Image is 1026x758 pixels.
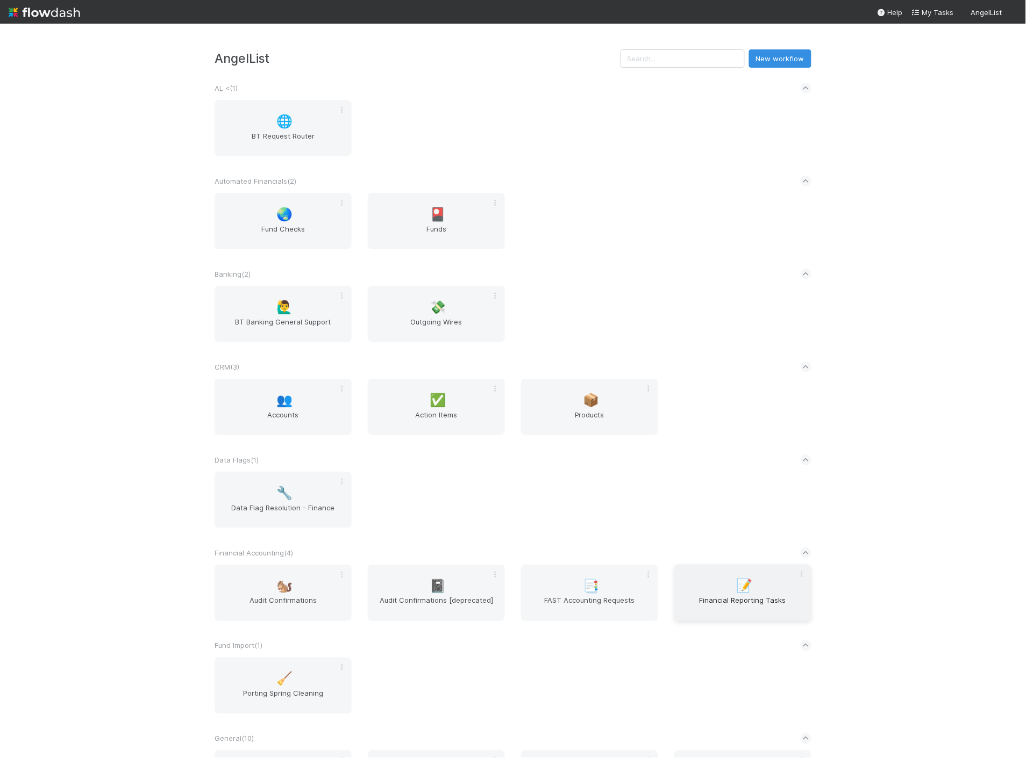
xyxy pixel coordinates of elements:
button: New workflow [749,49,811,68]
span: CRM ( 3 ) [215,363,239,371]
span: General ( 10 ) [215,734,254,743]
a: 🧹Porting Spring Cleaning [215,658,352,714]
span: 🙋‍♂️ [277,300,293,314]
span: 📑 [583,579,600,593]
span: Porting Spring Cleaning [219,688,347,710]
span: Automated Financials ( 2 ) [215,177,296,185]
span: 🌏 [277,207,293,221]
span: ✅ [430,393,446,407]
a: 📝Financial Reporting Tasks [674,565,811,621]
a: My Tasks [911,7,954,18]
span: BT Banking General Support [219,316,347,338]
span: Fund Checks [219,223,347,245]
a: 👥Accounts [215,379,352,435]
span: 📝 [737,579,753,593]
span: 👥 [277,393,293,407]
span: 🌐 [277,114,293,128]
span: My Tasks [911,8,954,17]
span: BT Request Router [219,131,347,152]
span: Audit Confirmations [219,595,347,617]
span: AL < ( 1 ) [215,84,238,92]
a: 📦Products [521,379,658,435]
span: Outgoing Wires [372,316,501,338]
a: 📑FAST Accounting Requests [521,565,658,621]
img: avatar_c7c7de23-09de-42ad-8e02-7981c37ee075.png [1007,8,1017,18]
span: Data Flags ( 1 ) [215,456,259,464]
span: Financial Accounting ( 4 ) [215,548,293,557]
span: Funds [372,223,501,245]
span: 🧹 [277,672,293,686]
a: 🙋‍♂️BT Banking General Support [215,286,352,342]
a: 🌐BT Request Router [215,100,352,156]
span: Financial Reporting Tasks [679,595,807,617]
span: Products [525,409,654,431]
input: Search... [621,49,745,68]
a: 🌏Fund Checks [215,193,352,249]
a: 📓Audit Confirmations [deprecated] [368,565,505,621]
span: FAST Accounting Requests [525,595,654,617]
span: Action Items [372,409,501,431]
span: Audit Confirmations [deprecated] [372,595,501,617]
img: logo-inverted-e16ddd16eac7371096b0.svg [9,3,80,21]
h3: AngelList [215,51,621,66]
span: Accounts [219,409,347,431]
span: 🔧 [277,486,293,500]
span: AngelList [971,8,1002,17]
a: ✅Action Items [368,379,505,435]
span: 💸 [430,300,446,314]
span: Fund Import ( 1 ) [215,641,262,650]
span: 🎴 [430,207,446,221]
span: 📦 [583,393,600,407]
a: 💸Outgoing Wires [368,286,505,342]
span: 🐿️ [277,579,293,593]
span: Data Flag Resolution - Finance [219,502,347,524]
div: Help [877,7,903,18]
a: 🐿️Audit Confirmations [215,565,352,621]
span: Banking ( 2 ) [215,270,251,278]
a: 🔧Data Flag Resolution - Finance [215,472,352,528]
span: 📓 [430,579,446,593]
a: 🎴Funds [368,193,505,249]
